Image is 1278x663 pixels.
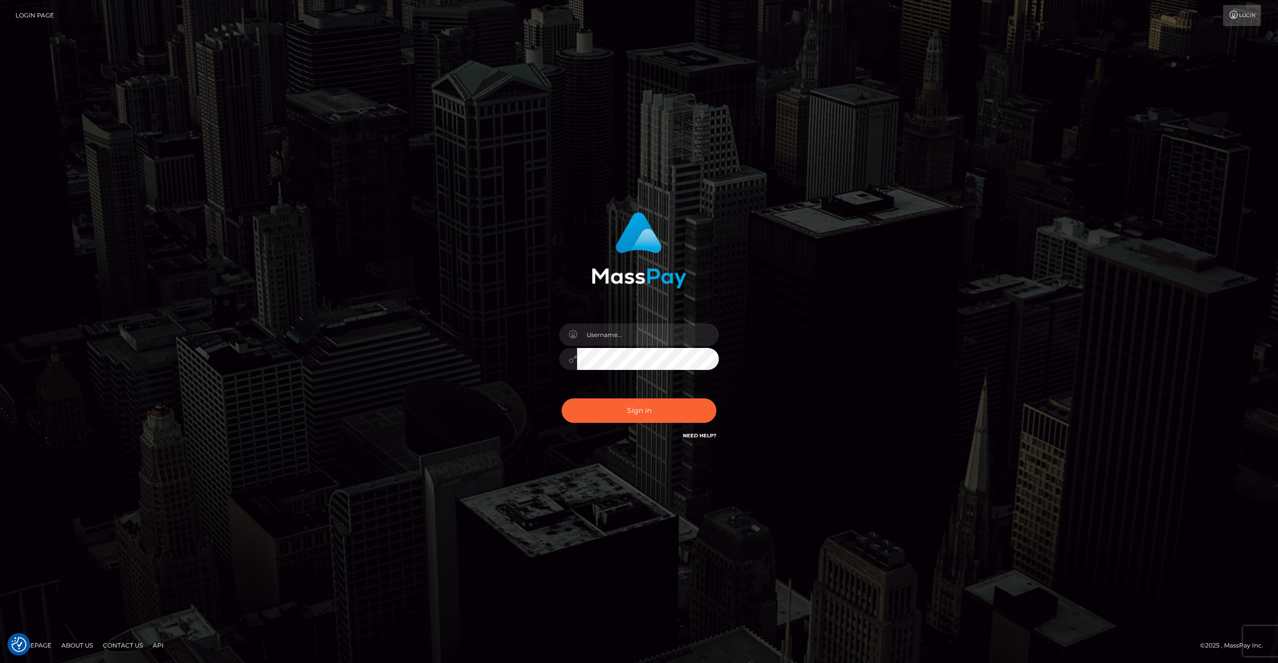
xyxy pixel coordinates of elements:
[11,637,26,652] button: Consent Preferences
[683,432,716,439] a: Need Help?
[11,638,55,653] a: Homepage
[592,212,686,289] img: MassPay Login
[1200,640,1271,651] div: © 2025 , MassPay Inc.
[15,5,54,26] a: Login Page
[577,324,719,346] input: Username...
[562,398,716,423] button: Sign in
[57,638,97,653] a: About Us
[1223,5,1261,26] a: Login
[149,638,168,653] a: API
[11,637,26,652] img: Revisit consent button
[99,638,147,653] a: Contact Us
